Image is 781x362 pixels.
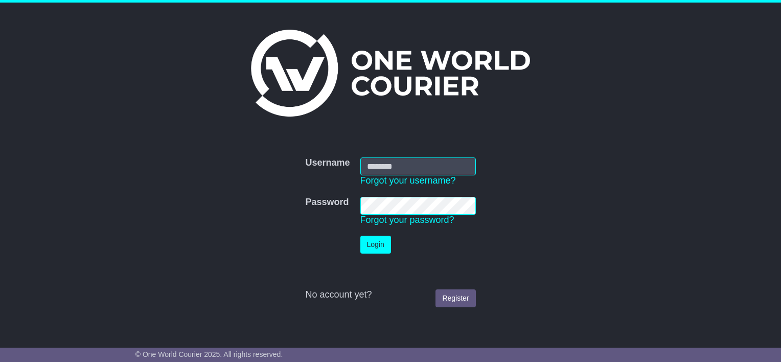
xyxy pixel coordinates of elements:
[360,236,391,254] button: Login
[360,215,454,225] a: Forgot your password?
[251,30,530,117] img: One World
[135,350,283,358] span: © One World Courier 2025. All rights reserved.
[305,197,349,208] label: Password
[435,289,475,307] a: Register
[360,175,456,186] a: Forgot your username?
[305,289,475,301] div: No account yet?
[305,157,350,169] label: Username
